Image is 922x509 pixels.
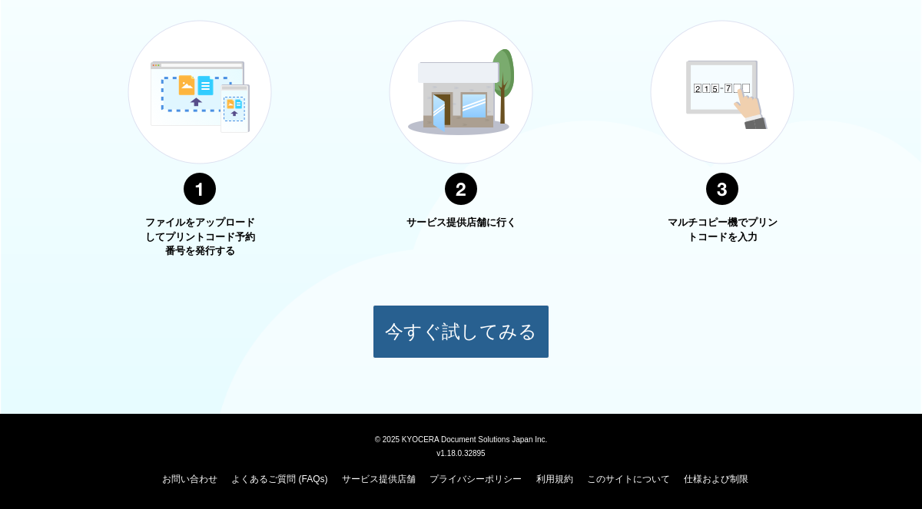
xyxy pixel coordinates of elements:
[142,216,257,259] p: ファイルをアップロードしてプリントコード予約番号を発行する
[429,474,522,484] a: プライバシーポリシー
[162,474,217,484] a: お問い合わせ
[342,474,416,484] a: サービス提供店舗
[684,474,748,484] a: 仕様および制限
[375,434,548,444] span: © 2025 KYOCERA Document Solutions Japan Inc.
[436,448,485,458] span: v1.18.0.32895
[403,216,519,230] p: サービス提供店舗に行く
[665,216,780,244] p: マルチコピー機でプリントコードを入力
[373,305,549,359] button: 今すぐ試してみる
[231,474,327,484] a: よくあるご質問 (FAQs)
[587,474,670,484] a: このサイトについて
[536,474,573,484] a: 利用規約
